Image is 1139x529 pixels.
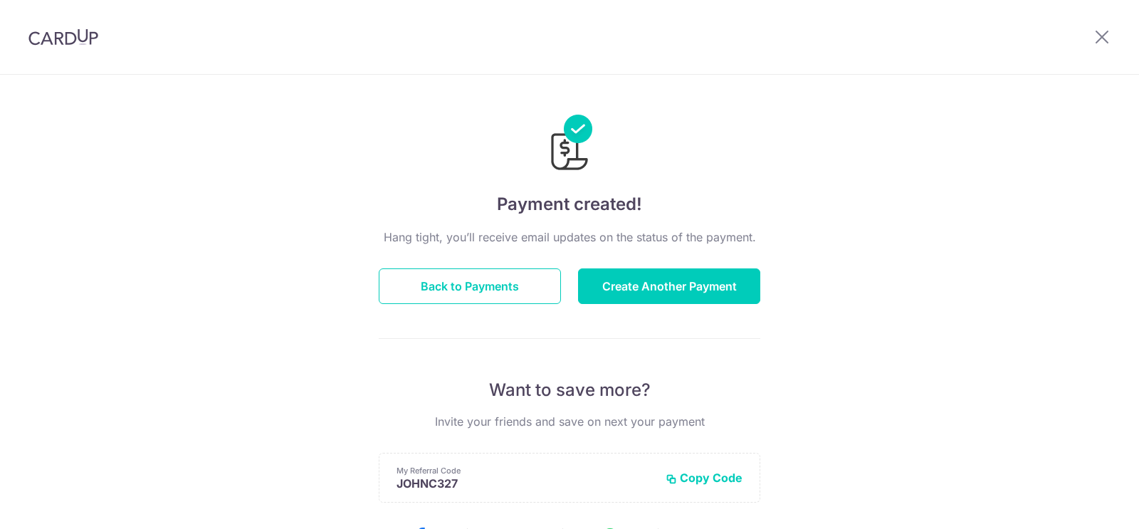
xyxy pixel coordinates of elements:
[379,413,760,430] p: Invite your friends and save on next your payment
[379,379,760,402] p: Want to save more?
[379,192,760,217] h4: Payment created!
[379,268,561,304] button: Back to Payments
[28,28,98,46] img: CardUp
[578,268,760,304] button: Create Another Payment
[397,465,654,476] p: My Referral Code
[666,471,742,485] button: Copy Code
[379,229,760,246] p: Hang tight, you’ll receive email updates on the status of the payment.
[547,115,592,174] img: Payments
[397,476,654,491] p: JOHNC327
